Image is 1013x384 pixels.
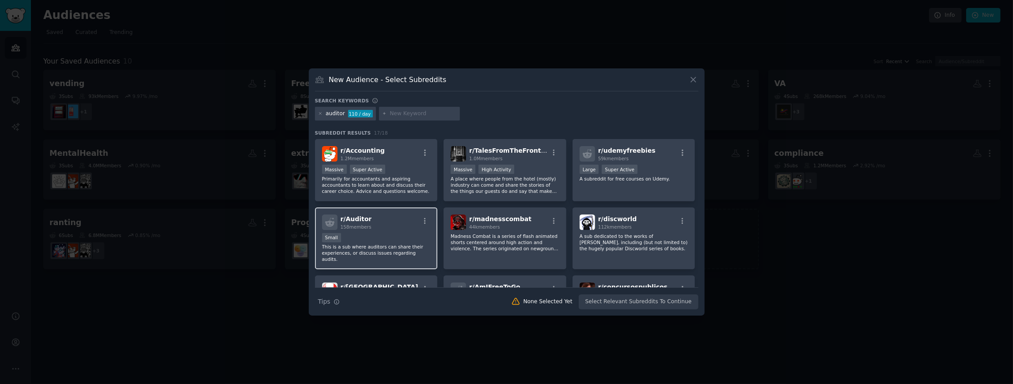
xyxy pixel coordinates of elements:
[598,147,656,154] span: r/ udemyfreebies
[451,215,466,230] img: madnesscombat
[341,215,372,222] span: r/ Auditor
[580,215,595,230] img: discworld
[374,130,388,136] span: 17 / 18
[350,165,386,174] div: Super Active
[451,165,475,174] div: Massive
[322,233,341,242] div: Small
[348,110,373,118] div: 110 / day
[341,156,374,161] span: 1.2M members
[469,224,500,230] span: 44k members
[598,215,637,222] span: r/ discworld
[318,297,330,306] span: Tips
[469,147,558,154] span: r/ TalesFromTheFrontDesk
[451,176,559,194] p: A place where people from the hotel (mostly) industry can come and share the stories of the thing...
[602,165,637,174] div: Super Active
[315,98,369,104] h3: Search keywords
[315,294,343,309] button: Tips
[580,282,595,298] img: concursospublicos
[469,283,520,290] span: r/ AmIFreeToGo
[322,282,338,298] img: canada
[478,165,514,174] div: High Activity
[598,283,668,290] span: r/ concursospublicos
[598,224,632,230] span: 112k members
[322,244,431,262] p: This is a sub where auditors can share their experiences, or discuss issues regarding audits.
[451,233,559,252] p: Madness Combat is a series of flash animated shorts centered around high action and violence. The...
[315,130,371,136] span: Subreddit Results
[341,224,372,230] span: 158 members
[322,165,347,174] div: Massive
[580,176,688,182] p: A subreddit for free courses on Udemy.
[524,298,573,306] div: None Selected Yet
[390,110,457,118] input: New Keyword
[451,146,466,162] img: TalesFromTheFrontDesk
[322,146,338,162] img: Accounting
[329,75,446,84] h3: New Audience - Select Subreddits
[469,215,531,222] span: r/ madnesscombat
[326,110,345,118] div: auditor
[598,156,629,161] span: 59k members
[580,165,599,174] div: Large
[341,147,385,154] span: r/ Accounting
[469,156,503,161] span: 1.0M members
[580,233,688,252] p: A sub dedicated to the works of [PERSON_NAME], including (but not limited to) the hugely popular ...
[341,283,418,290] span: r/ [GEOGRAPHIC_DATA]
[322,176,431,194] p: Primarily for accountants and aspiring accountants to learn about and discuss their career choice...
